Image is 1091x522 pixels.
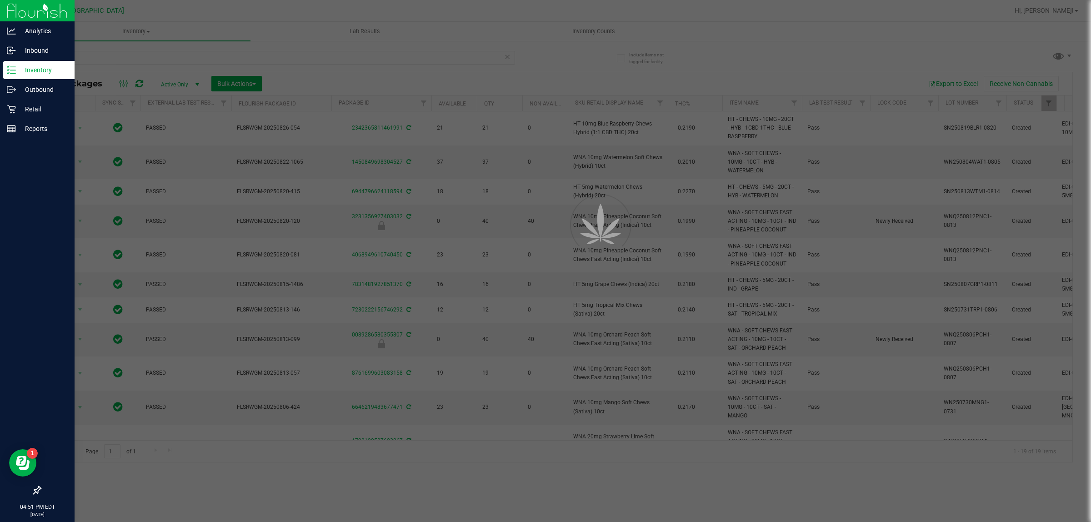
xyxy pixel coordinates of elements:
[16,84,70,95] p: Outbound
[4,511,70,518] p: [DATE]
[7,105,16,114] inline-svg: Retail
[4,503,70,511] p: 04:51 PM EDT
[16,123,70,134] p: Reports
[16,65,70,75] p: Inventory
[16,45,70,56] p: Inbound
[7,26,16,35] inline-svg: Analytics
[9,449,36,477] iframe: Resource center
[7,65,16,75] inline-svg: Inventory
[7,124,16,133] inline-svg: Reports
[7,46,16,55] inline-svg: Inbound
[16,104,70,115] p: Retail
[27,448,38,459] iframe: Resource center unread badge
[16,25,70,36] p: Analytics
[7,85,16,94] inline-svg: Outbound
